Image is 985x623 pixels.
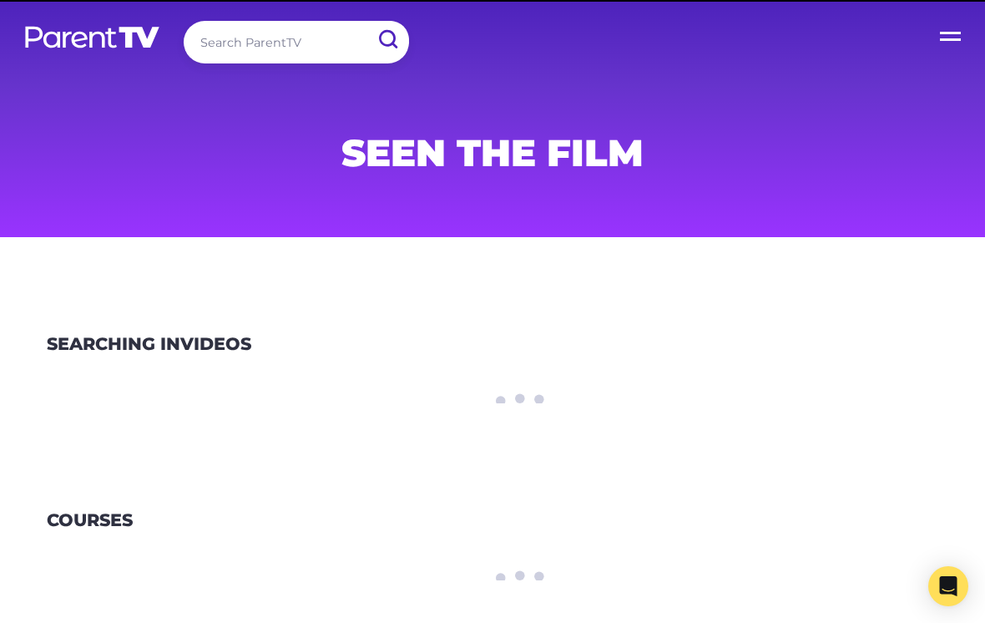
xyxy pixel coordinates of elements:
[23,25,161,49] img: parenttv-logo-white.4c85aaf.svg
[47,333,180,354] span: Searching in
[928,566,968,606] div: Open Intercom Messenger
[90,136,895,170] h1: Seen the film
[366,21,409,58] input: Submit
[184,21,409,63] input: Search ParentTV
[47,510,133,531] h3: Courses
[47,334,251,355] h3: Videos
